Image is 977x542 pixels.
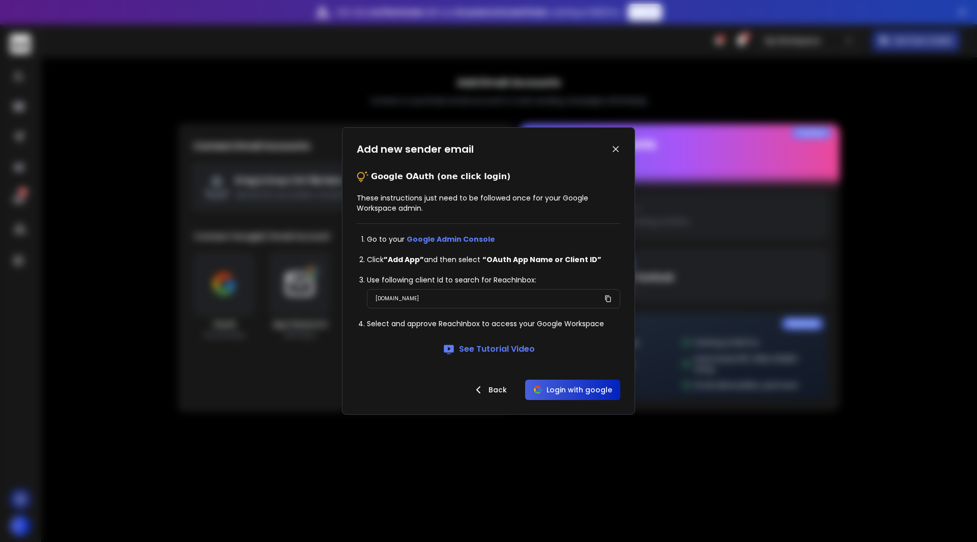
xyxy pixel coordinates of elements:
strong: ”Add App” [384,254,424,265]
li: Use following client Id to search for ReachInbox: [367,275,620,285]
button: Back [464,380,515,400]
p: Google OAuth (one click login) [371,170,510,183]
a: Google Admin Console [407,234,495,244]
strong: “OAuth App Name or Client ID” [482,254,601,265]
p: [DOMAIN_NAME] [376,294,419,304]
li: Go to your [367,234,620,244]
h1: Add new sender email [357,142,474,156]
button: Login with google [525,380,620,400]
li: Click and then select [367,254,620,265]
li: Select and approve ReachInbox to access your Google Workspace [367,319,620,329]
a: See Tutorial Video [443,343,535,355]
img: tips [357,170,369,183]
p: These instructions just need to be followed once for your Google Workspace admin. [357,193,620,213]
